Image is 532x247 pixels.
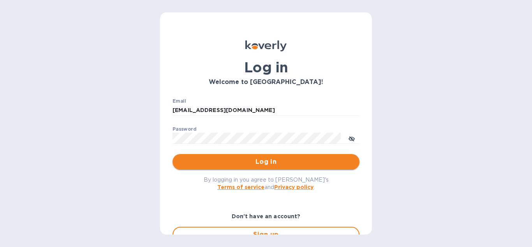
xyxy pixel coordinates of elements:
img: Koverly [245,40,287,51]
button: Sign up [173,227,359,242]
a: Privacy policy [274,184,314,190]
h1: Log in [173,59,359,75]
button: toggle password visibility [344,130,359,146]
label: Email [173,99,186,103]
span: Sign up [180,230,352,239]
b: Don't have an account? [232,213,301,219]
button: Log in [173,154,359,170]
span: By logging in you agree to [PERSON_NAME]'s and . [204,177,329,190]
h3: Welcome to [GEOGRAPHIC_DATA]! [173,79,359,86]
span: Log in [179,157,353,166]
input: Enter email address [173,105,359,116]
a: Terms of service [217,184,264,190]
label: Password [173,127,196,131]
